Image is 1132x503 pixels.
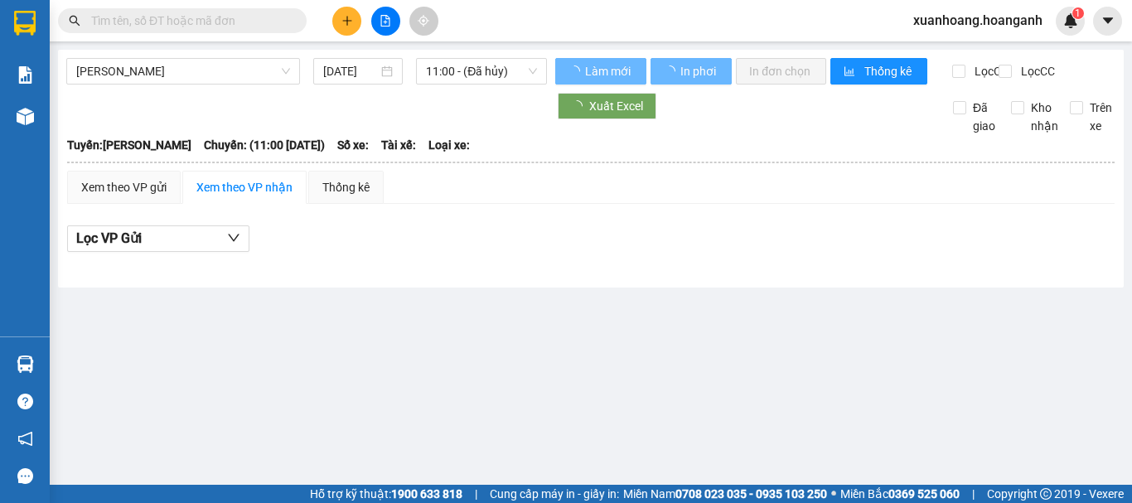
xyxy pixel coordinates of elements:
span: copyright [1040,488,1052,500]
span: loading [664,65,678,77]
button: file-add [371,7,400,36]
span: Kho nhận [1024,99,1065,135]
div: Xem theo VP nhận [196,178,293,196]
button: bar-chartThống kê [830,58,927,85]
span: Lọc CR [968,62,1011,80]
button: Xuất Excel [558,93,656,119]
span: question-circle [17,394,33,409]
input: Tìm tên, số ĐT hoặc mã đơn [91,12,287,30]
input: 12/10/2025 [323,62,378,80]
span: bar-chart [844,65,858,79]
span: Loại xe: [428,136,470,154]
span: Trên xe [1083,99,1119,135]
span: Làm mới [585,62,633,80]
span: In phơi [680,62,718,80]
span: Tài xế: [381,136,416,154]
div: Thống kê [322,178,370,196]
span: xuanhoang.hoanganh [900,10,1056,31]
img: logo-vxr [14,11,36,36]
span: 1 [1075,7,1081,19]
span: file-add [380,15,391,27]
span: aim [418,15,429,27]
button: plus [332,7,361,36]
span: caret-down [1101,13,1115,28]
span: | [972,485,975,503]
span: 11:00 - (Đã hủy) [426,59,537,84]
img: warehouse-icon [17,355,34,373]
span: plus [341,15,353,27]
span: | [475,485,477,503]
span: search [69,15,80,27]
span: Hồ Chí Minh - Phan Rang [76,59,290,84]
span: Cung cấp máy in - giấy in: [490,485,619,503]
button: Làm mới [555,58,646,85]
span: Lọc CC [1014,62,1057,80]
span: loading [568,65,583,77]
span: Miền Nam [623,485,827,503]
button: In phơi [651,58,732,85]
span: Đã giao [966,99,1002,135]
button: aim [409,7,438,36]
button: caret-down [1093,7,1122,36]
div: Xem theo VP gửi [81,178,167,196]
sup: 1 [1072,7,1084,19]
span: Chuyến: (11:00 [DATE]) [204,136,325,154]
button: Lọc VP Gửi [67,225,249,252]
span: Số xe: [337,136,369,154]
img: solution-icon [17,66,34,84]
img: warehouse-icon [17,108,34,125]
img: icon-new-feature [1063,13,1078,28]
span: message [17,468,33,484]
b: Tuyến: [PERSON_NAME] [67,138,191,152]
span: Miền Bắc [840,485,960,503]
span: down [227,231,240,244]
span: Thống kê [864,62,914,80]
button: In đơn chọn [736,58,826,85]
span: ⚪️ [831,491,836,497]
span: Lọc VP Gửi [76,228,142,249]
span: Hỗ trợ kỹ thuật: [310,485,462,503]
span: notification [17,431,33,447]
strong: 0369 525 060 [888,487,960,501]
strong: 1900 633 818 [391,487,462,501]
strong: 0708 023 035 - 0935 103 250 [675,487,827,501]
